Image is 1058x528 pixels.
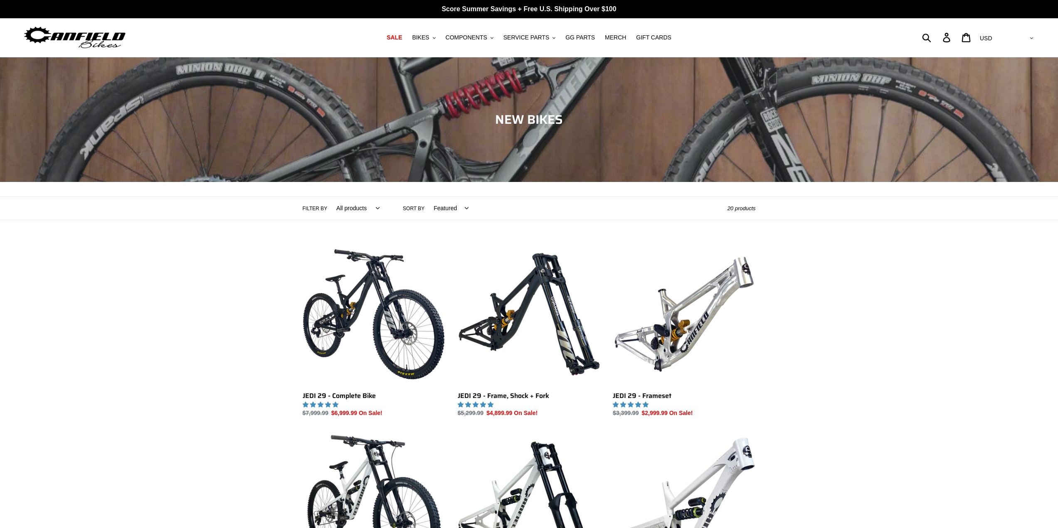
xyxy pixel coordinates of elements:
span: GG PARTS [565,34,595,41]
a: SALE [382,32,406,43]
span: SALE [387,34,402,41]
button: COMPONENTS [441,32,498,43]
span: NEW BIKES [495,110,563,129]
label: Filter by [303,205,328,212]
span: BIKES [412,34,429,41]
img: Canfield Bikes [23,25,127,51]
span: COMPONENTS [446,34,487,41]
button: BIKES [408,32,439,43]
a: GG PARTS [561,32,599,43]
input: Search [927,28,948,47]
a: GIFT CARDS [632,32,676,43]
span: MERCH [605,34,626,41]
a: MERCH [601,32,630,43]
span: SERVICE PARTS [503,34,549,41]
span: GIFT CARDS [636,34,671,41]
label: Sort by [403,205,424,212]
button: SERVICE PARTS [499,32,560,43]
span: 20 products [728,205,756,211]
